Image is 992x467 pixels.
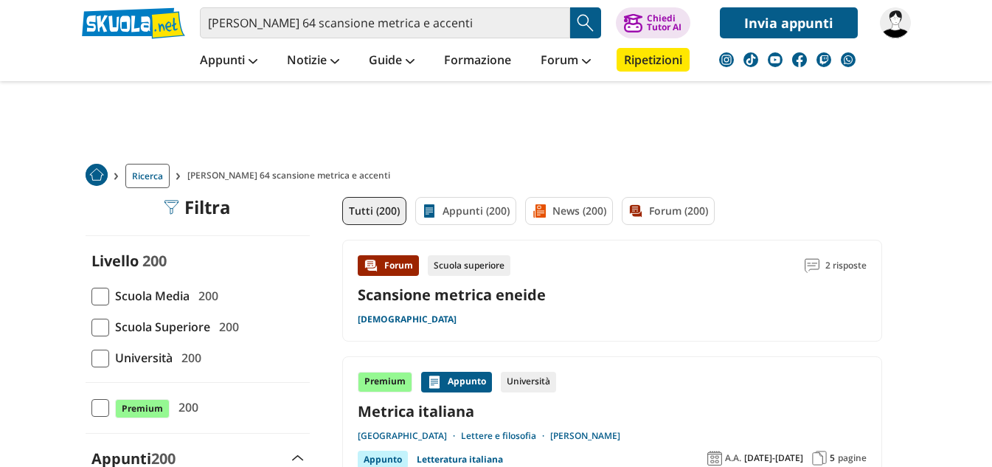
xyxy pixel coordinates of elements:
[192,286,218,305] span: 200
[421,372,492,392] div: Appunto
[616,7,690,38] button: ChiediTutor AI
[358,401,867,421] a: Metrica italiana
[825,255,867,276] span: 2 risposte
[816,52,831,67] img: twitch
[415,197,516,225] a: Appunti (200)
[501,372,556,392] div: Università
[109,317,210,336] span: Scuola Superiore
[292,455,304,461] img: Apri e chiudi sezione
[358,372,412,392] div: Premium
[805,258,819,273] img: Commenti lettura
[86,164,108,186] img: Home
[358,285,546,305] a: Scansione metrica eneide
[719,52,734,67] img: instagram
[550,430,620,442] a: [PERSON_NAME]
[342,197,406,225] a: Tutti (200)
[880,7,911,38] img: Raffaella153
[109,348,173,367] span: Università
[622,197,715,225] a: Forum (200)
[647,14,681,32] div: Chiedi Tutor AI
[427,375,442,390] img: Appunti contenuto
[196,48,261,75] a: Appunti
[109,286,190,305] span: Scuola Media
[743,52,758,67] img: tiktok
[841,52,856,67] img: WhatsApp
[422,204,437,218] img: Appunti filtro contenuto
[213,317,239,336] span: 200
[142,251,167,271] span: 200
[628,204,643,218] img: Forum filtro contenuto
[200,7,570,38] input: Cerca appunti, riassunti o versioni
[125,164,170,188] a: Ricerca
[164,200,178,215] img: Filtra filtri mobile
[525,197,613,225] a: News (200)
[575,12,597,34] img: Cerca appunti, riassunti o versioni
[440,48,515,75] a: Formazione
[115,399,170,418] span: Premium
[91,251,139,271] label: Livello
[812,451,827,466] img: Pagine
[617,48,690,72] a: Ripetizioni
[283,48,343,75] a: Notizie
[364,258,378,273] img: Forum contenuto
[537,48,594,75] a: Forum
[725,452,741,464] span: A.A.
[176,348,201,367] span: 200
[792,52,807,67] img: facebook
[428,255,510,276] div: Scuola superiore
[86,164,108,188] a: Home
[570,7,601,38] button: Search Button
[532,204,547,218] img: News filtro contenuto
[707,451,722,466] img: Anno accademico
[768,52,783,67] img: youtube
[744,452,803,464] span: [DATE]-[DATE]
[358,255,419,276] div: Forum
[358,430,461,442] a: [GEOGRAPHIC_DATA]
[358,314,457,325] a: [DEMOGRAPHIC_DATA]
[164,197,231,218] div: Filtra
[365,48,418,75] a: Guide
[720,7,858,38] a: Invia appunti
[187,164,396,188] span: [PERSON_NAME] 64 scansione metrica e accenti
[173,398,198,417] span: 200
[461,430,550,442] a: Lettere e filosofia
[838,452,867,464] span: pagine
[830,452,835,464] span: 5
